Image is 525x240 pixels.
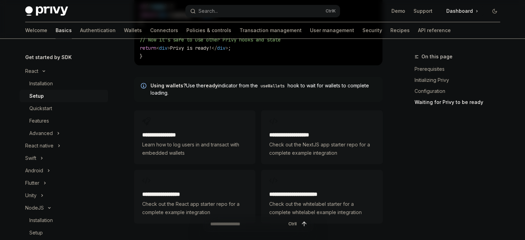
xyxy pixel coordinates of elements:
span: } [140,53,143,59]
div: NodeJS [25,204,44,212]
a: Prerequisites [415,64,506,75]
a: Wallets [124,22,142,39]
a: Authentication [80,22,116,39]
button: Toggle Unity section [20,189,108,202]
span: > [167,45,170,51]
a: Installation [20,77,108,90]
a: Initializing Privy [415,75,506,86]
div: Setup [29,229,43,237]
div: Quickstart [29,104,52,113]
span: Privy is ready! [170,45,212,51]
span: Ctrl K [325,8,336,14]
button: Toggle Android section [20,164,108,177]
img: dark logo [25,6,68,16]
div: Setup [29,92,44,100]
button: Open search [185,5,340,17]
a: Security [362,22,382,39]
div: Swift [25,154,36,162]
button: Toggle Flutter section [20,177,108,189]
div: Flutter [25,179,39,187]
span: Check out the NextJS app starter repo for a complete example integration [269,141,374,157]
button: Toggle Advanced section [20,127,108,140]
span: return [140,45,156,51]
button: Toggle NodeJS section [20,202,108,214]
a: **** **** **** ****Check out the NextJS app starter repo for a complete example integration [261,110,382,164]
span: Dashboard [446,8,473,15]
span: div [217,45,225,51]
svg: Info [141,83,148,90]
span: < [156,45,159,51]
button: Toggle React native section [20,140,108,152]
div: React [25,67,38,75]
a: Policies & controls [186,22,231,39]
a: **** **** **** ***Check out the React app starter repo for a complete example integration [134,170,255,223]
a: Waiting for Privy to be ready [415,97,506,108]
a: Setup [20,227,108,239]
code: useWallets [258,83,288,89]
a: Setup [20,90,108,102]
button: Toggle React section [20,65,108,77]
a: Features [20,115,108,127]
span: div [159,45,167,51]
a: User management [310,22,354,39]
span: ; [228,45,231,51]
a: Support [414,8,432,15]
h5: Get started by SDK [25,53,72,61]
button: Toggle dark mode [489,6,500,17]
div: Android [25,166,43,175]
span: </ [212,45,217,51]
a: API reference [418,22,451,39]
span: Check out the React app starter repo for a complete example integration [142,200,247,217]
button: Send message [299,219,309,229]
span: // Now it's safe to use other Privy hooks and state [140,37,281,43]
a: **** **** **** *Learn how to log users in and transact with embedded wallets [134,110,255,164]
span: Use the indicator from the hook to wait for wallets to complete loading. [150,82,376,96]
a: Welcome [25,22,47,39]
a: Installation [20,214,108,227]
a: Connectors [150,22,178,39]
span: Check out the whitelabel starter for a complete whitelabel example integration [269,200,374,217]
span: > [225,45,228,51]
a: Configuration [415,86,506,97]
a: Dashboard [441,6,484,17]
div: React native [25,142,54,150]
a: Demo [391,8,405,15]
div: Unity [25,191,37,200]
div: Installation [29,216,53,224]
span: Learn how to log users in and transact with embedded wallets [142,141,247,157]
input: Ask a question... [210,216,285,231]
div: Advanced [29,129,53,137]
strong: Using wallets? [150,83,186,88]
a: **** **** **** **** ***Check out the whitelabel starter for a complete whitelabel example integra... [261,170,382,223]
button: Toggle Swift section [20,152,108,164]
div: Search... [198,7,218,15]
a: ready [204,83,218,89]
a: Transaction management [240,22,302,39]
span: On this page [421,52,453,61]
a: Quickstart [20,102,108,115]
a: Recipes [390,22,410,39]
div: Features [29,117,49,125]
a: Basics [56,22,72,39]
div: Installation [29,79,53,88]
